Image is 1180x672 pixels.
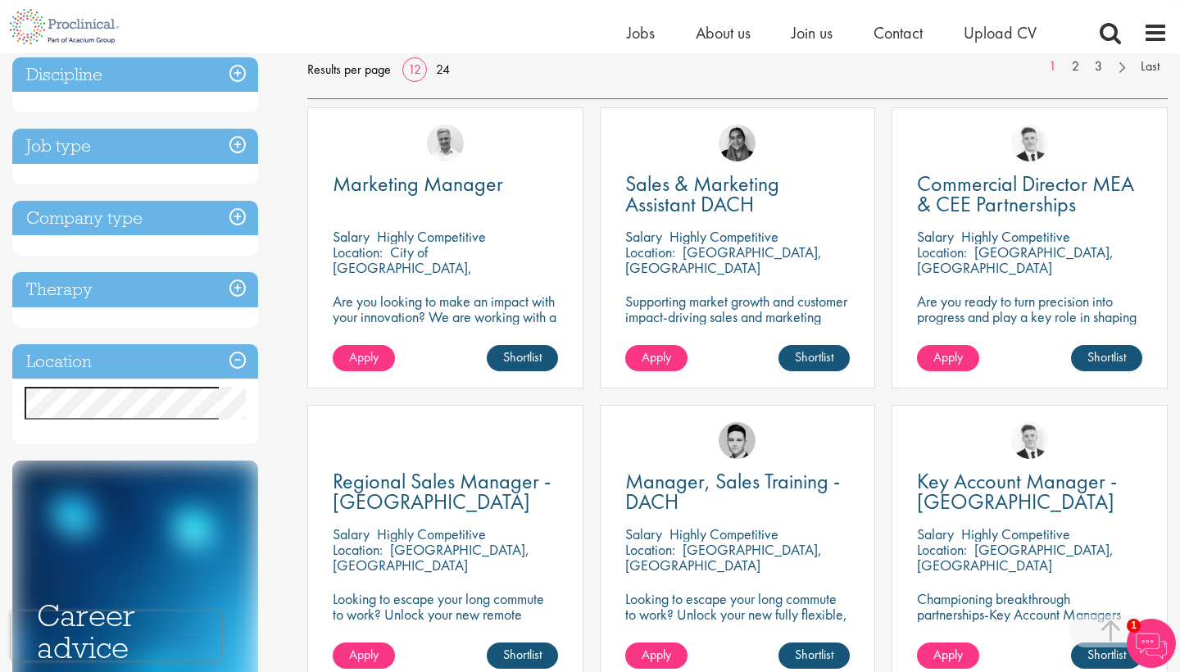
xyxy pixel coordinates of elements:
[917,591,1142,653] p: Championing breakthrough partnerships-Key Account Managers turn biotech innovation into lasting c...
[377,524,486,543] p: Highly Competitive
[917,174,1142,215] a: Commercial Director MEA & CEE Partnerships
[792,22,833,43] a: Join us
[625,227,662,246] span: Salary
[625,540,822,574] p: [GEOGRAPHIC_DATA], [GEOGRAPHIC_DATA]
[307,57,391,82] span: Results per page
[333,471,558,512] a: Regional Sales Manager - [GEOGRAPHIC_DATA]
[625,471,851,512] a: Manager, Sales Training - DACH
[333,243,383,261] span: Location:
[625,540,675,559] span: Location:
[917,170,1134,218] span: Commercial Director MEA & CEE Partnerships
[917,540,967,559] span: Location:
[917,345,979,371] a: Apply
[12,57,258,93] h3: Discipline
[778,642,850,669] a: Shortlist
[349,646,379,663] span: Apply
[778,345,850,371] a: Shortlist
[1041,57,1064,76] a: 1
[625,293,851,356] p: Supporting market growth and customer impact-driving sales and marketing excellence across DACH i...
[402,61,427,78] a: 12
[333,243,472,293] p: City of [GEOGRAPHIC_DATA], [GEOGRAPHIC_DATA]
[874,22,923,43] a: Contact
[917,471,1142,512] a: Key Account Manager - [GEOGRAPHIC_DATA]
[12,129,258,164] h3: Job type
[625,467,840,515] span: Manager, Sales Training - DACH
[625,174,851,215] a: Sales & Marketing Assistant DACH
[11,611,221,661] iframe: reCAPTCHA
[627,22,655,43] a: Jobs
[1011,125,1048,161] img: Nicolas Daniel
[487,345,558,371] a: Shortlist
[333,540,383,559] span: Location:
[1011,422,1048,459] img: Nicolas Daniel
[642,646,671,663] span: Apply
[933,646,963,663] span: Apply
[333,293,558,371] p: Are you looking to make an impact with your innovation? We are working with a well-established ph...
[333,174,558,194] a: Marketing Manager
[333,540,529,574] p: [GEOGRAPHIC_DATA], [GEOGRAPHIC_DATA]
[12,344,258,379] h3: Location
[349,348,379,366] span: Apply
[333,591,558,653] p: Looking to escape your long commute to work? Unlock your new remote working position with this ex...
[1127,619,1141,633] span: 1
[377,227,486,246] p: Highly Competitive
[642,348,671,366] span: Apply
[333,642,395,669] a: Apply
[1064,57,1087,76] a: 2
[333,345,395,371] a: Apply
[1071,345,1142,371] a: Shortlist
[1087,57,1110,76] a: 3
[719,125,756,161] img: Anjali Parbhu
[917,227,954,246] span: Salary
[12,201,258,236] h3: Company type
[333,170,503,198] span: Marketing Manager
[917,293,1142,340] p: Are you ready to turn precision into progress and play a key role in shaping the future of pharma...
[625,243,675,261] span: Location:
[333,467,551,515] span: Regional Sales Manager - [GEOGRAPHIC_DATA]
[917,540,1114,574] p: [GEOGRAPHIC_DATA], [GEOGRAPHIC_DATA]
[37,600,234,663] h3: Career advice
[719,422,756,459] img: Connor Lynes
[961,227,1070,246] p: Highly Competitive
[917,243,967,261] span: Location:
[12,272,258,307] h3: Therapy
[333,524,370,543] span: Salary
[487,642,558,669] a: Shortlist
[917,524,954,543] span: Salary
[1132,57,1168,76] a: Last
[917,243,1114,277] p: [GEOGRAPHIC_DATA], [GEOGRAPHIC_DATA]
[625,524,662,543] span: Salary
[917,467,1117,515] span: Key Account Manager - [GEOGRAPHIC_DATA]
[933,348,963,366] span: Apply
[625,591,851,653] p: Looking to escape your long commute to work? Unlock your new fully flexible, remote working posit...
[917,642,979,669] a: Apply
[430,61,456,78] a: 24
[625,345,688,371] a: Apply
[964,22,1037,43] a: Upload CV
[696,22,751,43] a: About us
[669,524,778,543] p: Highly Competitive
[669,227,778,246] p: Highly Competitive
[625,243,822,277] p: [GEOGRAPHIC_DATA], [GEOGRAPHIC_DATA]
[961,524,1070,543] p: Highly Competitive
[333,227,370,246] span: Salary
[625,170,779,218] span: Sales & Marketing Assistant DACH
[427,125,464,161] img: Joshua Bye
[625,642,688,669] a: Apply
[1071,642,1142,669] a: Shortlist
[1127,619,1176,668] img: Chatbot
